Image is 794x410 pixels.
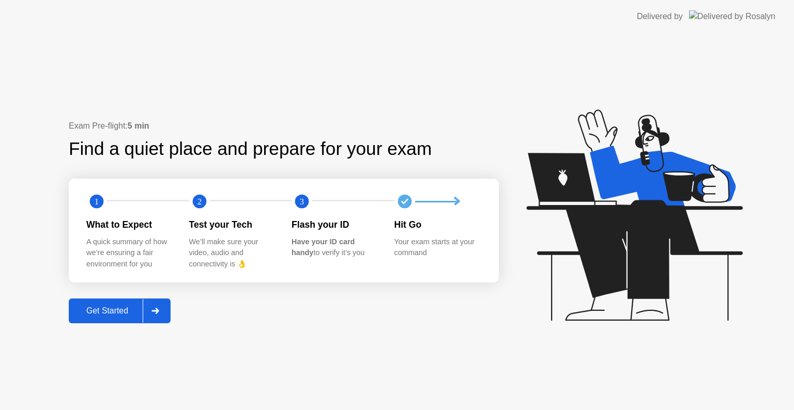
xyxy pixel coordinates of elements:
text: 2 [197,197,201,207]
div: Exam Pre-flight: [69,120,499,132]
div: Test your Tech [189,218,276,231]
div: Your exam starts at your command [394,236,481,259]
text: 1 [95,197,99,207]
div: What to Expect [86,218,173,231]
div: Delivered by [637,10,683,23]
div: to verify it’s you [292,236,378,259]
b: 5 min [128,121,149,130]
img: Delivered by Rosalyn [689,10,775,22]
text: 3 [300,197,304,207]
div: We’ll make sure your video, audio and connectivity is 👌 [189,236,276,270]
div: A quick summary of how we’re ensuring a fair environment for you [86,236,173,270]
b: Have your ID card handy [292,238,355,257]
button: Get Started [69,298,171,323]
div: Flash your ID [292,218,378,231]
div: Get Started [72,306,143,316]
div: Find a quiet place and prepare for your exam [69,135,433,163]
div: Hit Go [394,218,481,231]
